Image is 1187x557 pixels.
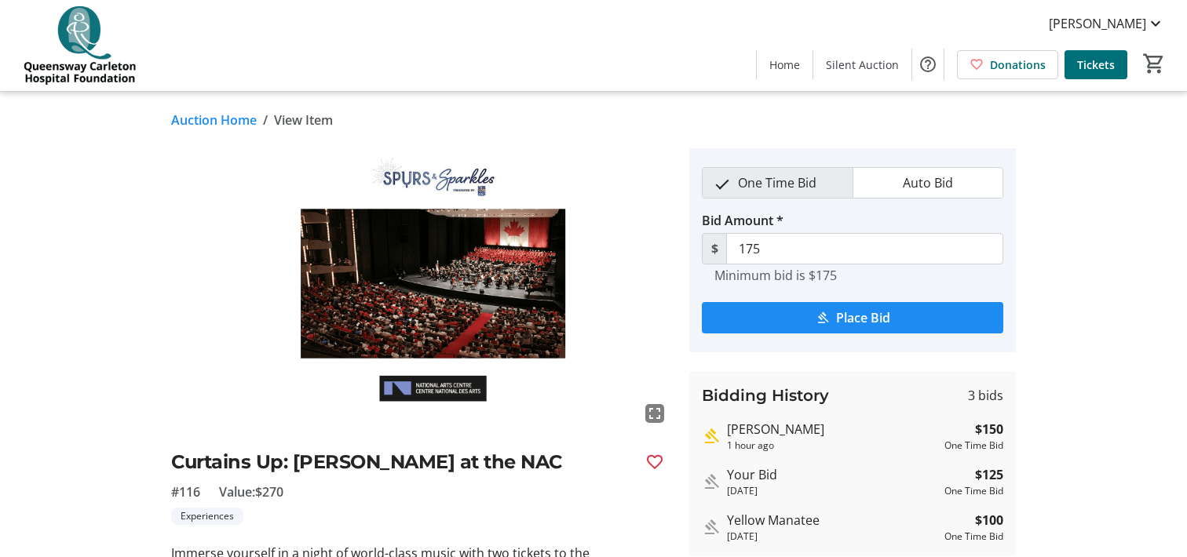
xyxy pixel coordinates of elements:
a: Silent Auction [813,50,911,79]
span: / [263,111,268,129]
a: Tickets [1065,50,1127,79]
label: Bid Amount * [702,211,783,230]
span: #116 [171,482,200,501]
div: [PERSON_NAME] [727,420,938,439]
span: 3 bids [968,386,1003,405]
strong: $100 [975,511,1003,530]
span: Place Bid [836,308,890,327]
div: 1 hour ago [727,439,938,453]
a: Auction Home [171,111,257,129]
tr-hint: Minimum bid is $175 [714,268,837,283]
button: Cart [1140,49,1168,78]
span: Silent Auction [826,56,899,73]
strong: $150 [975,420,1003,439]
span: View Item [274,111,333,129]
mat-icon: Outbid [702,518,721,537]
button: Place Bid [702,302,1003,333]
span: Home [769,56,800,73]
img: QCH Foundation's Logo [9,6,149,85]
span: Value: $270 [219,482,283,501]
div: [DATE] [727,530,938,544]
span: $ [702,233,727,264]
span: Donations [990,56,1046,73]
button: [PERSON_NAME] [1036,11,1178,36]
span: One Time Bid [729,168,826,198]
mat-icon: Outbid [702,472,721,491]
button: Help [912,49,944,80]
h2: Curtains Up: [PERSON_NAME] at the NAC [171,448,633,476]
div: Yellow Manatee [727,511,938,530]
span: Tickets [1077,56,1115,73]
button: Favourite [639,446,670,478]
mat-icon: Highest bid [702,427,721,446]
strong: $125 [975,465,1003,484]
img: Image [171,148,670,429]
span: [PERSON_NAME] [1049,14,1146,33]
mat-icon: fullscreen [645,404,664,423]
tr-label-badge: Experiences [171,508,243,525]
a: Home [757,50,813,79]
div: One Time Bid [944,530,1003,544]
span: Auto Bid [893,168,962,198]
div: One Time Bid [944,484,1003,498]
div: Your Bid [727,465,938,484]
div: One Time Bid [944,439,1003,453]
h3: Bidding History [702,384,829,407]
a: Donations [957,50,1058,79]
div: [DATE] [727,484,938,498]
